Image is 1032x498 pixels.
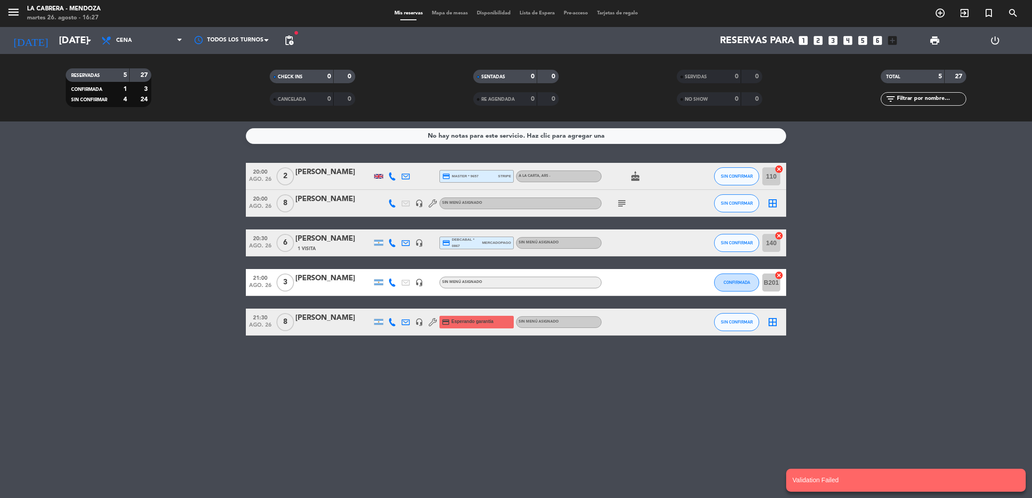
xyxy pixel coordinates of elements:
[552,73,557,80] strong: 0
[630,171,641,182] i: cake
[935,8,946,18] i: add_circle_outline
[515,11,559,16] span: Lista de Espera
[755,73,760,80] strong: 0
[327,96,331,102] strong: 0
[144,86,149,92] strong: 3
[685,75,707,79] span: SERVIDAS
[7,5,20,22] button: menu
[7,5,20,19] i: menu
[442,318,450,326] i: credit_card
[724,280,750,285] span: CONFIRMADA
[519,174,550,178] span: A LA CARTA
[249,166,272,176] span: 20:00
[786,469,1026,492] notyf-toast: Validation Failed
[714,313,759,331] button: SIN CONFIRMAR
[249,233,272,243] span: 20:30
[116,37,132,44] span: Cena
[348,96,353,102] strong: 0
[284,35,294,46] span: pending_actions
[482,240,511,246] span: mercadopago
[276,167,294,185] span: 2
[427,11,472,16] span: Mapa de mesas
[298,245,316,252] span: 1 Visita
[519,320,559,323] span: Sin menú asignado
[428,131,605,141] div: No hay notas para este servicio. Haz clic para agregar una
[812,35,824,46] i: looks_two
[415,278,423,287] i: headset_mic
[27,4,101,13] div: LA CABRERA - MENDOZA
[896,94,966,104] input: Filtrar por nombre...
[327,73,331,80] strong: 0
[616,198,627,209] i: subject
[886,75,900,79] span: TOTAL
[519,241,559,244] span: Sin menú asignado
[767,317,778,328] i: border_all
[531,73,534,80] strong: 0
[278,97,306,102] span: CANCELADA
[278,75,303,79] span: CHECK INS
[714,167,759,185] button: SIN CONFIRMAR
[295,312,372,324] div: [PERSON_NAME]
[857,35,869,46] i: looks_5
[842,35,854,46] i: looks_4
[774,231,783,240] i: cancel
[721,174,753,179] span: SIN CONFIRMAR
[714,274,759,292] button: CONFIRMADA
[938,73,942,80] strong: 5
[498,173,511,179] span: stripe
[415,199,423,207] i: headset_mic
[295,273,372,284] div: [PERSON_NAME]
[885,94,896,104] i: filter_list
[887,35,898,46] i: add_box
[295,193,372,205] div: [PERSON_NAME]
[442,237,482,248] span: debcabal * 0867
[452,318,493,325] span: Esperando garantía
[442,201,482,205] span: Sin menú asignado
[442,172,450,180] i: credit_card
[797,35,809,46] i: looks_one
[827,35,839,46] i: looks_3
[249,176,272,187] span: ago. 26
[249,203,272,214] span: ago. 26
[983,8,994,18] i: turned_in_not
[276,313,294,331] span: 8
[442,280,482,284] span: Sin menú asignado
[774,271,783,280] i: cancel
[539,174,550,178] span: , ARS -
[714,194,759,212] button: SIN CONFIRMAR
[959,8,970,18] i: exit_to_app
[140,96,149,103] strong: 24
[1008,8,1018,18] i: search
[767,198,778,209] i: border_all
[71,73,100,78] span: RESERVADAS
[123,72,127,78] strong: 5
[249,322,272,332] span: ago. 26
[295,233,372,245] div: [PERSON_NAME]
[774,165,783,174] i: cancel
[123,86,127,92] strong: 1
[481,75,505,79] span: SENTADAS
[140,72,149,78] strong: 27
[955,73,964,80] strong: 27
[294,30,299,36] span: fiber_manual_record
[249,283,272,293] span: ago. 26
[442,172,479,180] span: master * 9657
[276,234,294,252] span: 6
[249,272,272,283] span: 21:00
[71,98,107,102] span: SIN CONFIRMAR
[735,96,738,102] strong: 0
[123,96,127,103] strong: 4
[472,11,515,16] span: Disponibilidad
[552,96,557,102] strong: 0
[7,31,54,50] i: [DATE]
[721,319,753,324] span: SIN CONFIRMAR
[442,239,450,247] i: credit_card
[735,73,738,80] strong: 0
[929,35,940,46] span: print
[249,312,272,322] span: 21:30
[593,11,643,16] span: Tarjetas de regalo
[714,234,759,252] button: SIN CONFIRMAR
[559,11,593,16] span: Pre-acceso
[720,35,794,46] span: Reservas para
[27,13,101,22] div: martes 26. agosto - 16:27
